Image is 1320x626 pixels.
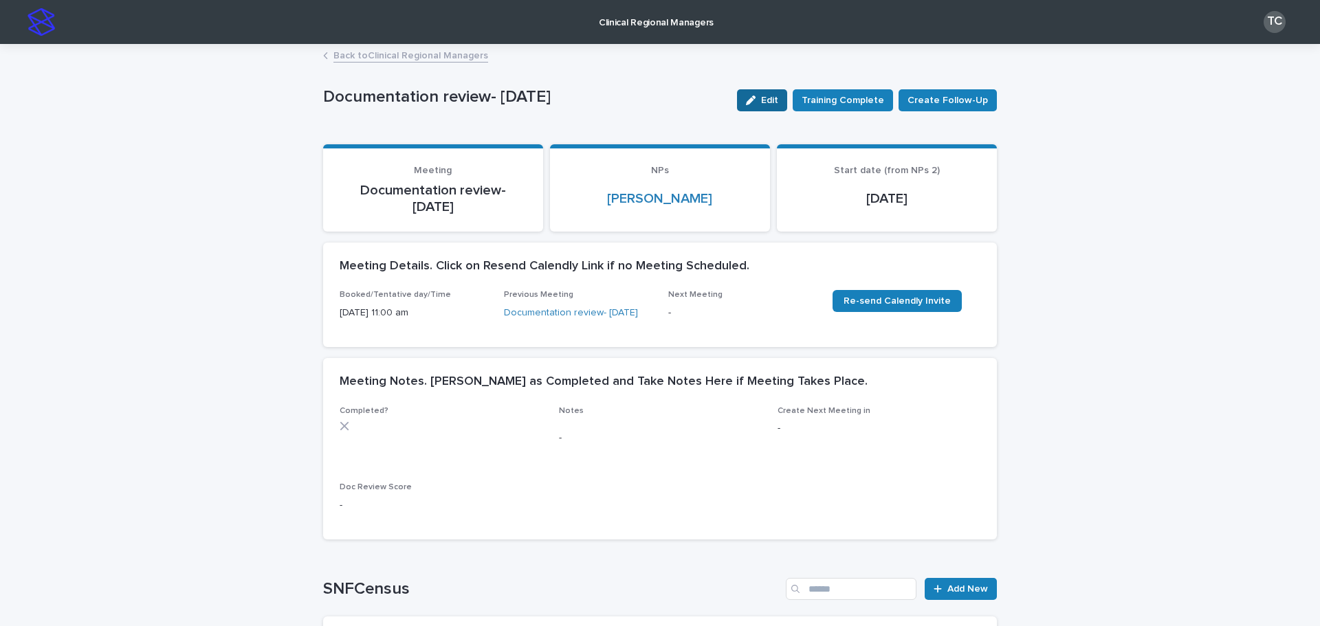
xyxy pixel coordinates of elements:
[1264,11,1286,33] div: TC
[947,584,988,594] span: Add New
[333,47,488,63] a: Back toClinical Regional Managers
[793,89,893,111] button: Training Complete
[668,306,816,320] p: -
[786,578,916,600] input: Search
[323,87,726,107] p: Documentation review- [DATE]
[907,93,988,107] span: Create Follow-Up
[761,96,778,105] span: Edit
[340,306,487,320] p: [DATE] 11:00 am
[778,421,980,436] p: -
[737,89,787,111] button: Edit
[504,306,638,320] a: Documentation review- [DATE]
[340,483,412,491] span: Doc Review Score
[340,498,542,513] p: -
[802,93,884,107] span: Training Complete
[340,291,451,299] span: Booked/Tentative day/Time
[844,296,951,306] span: Re-send Calendly Invite
[651,166,669,175] span: NPs
[340,182,527,215] p: Documentation review- [DATE]
[340,259,749,274] h2: Meeting Details. Click on Resend Calendly Link if no Meeting Scheduled.
[27,8,55,36] img: stacker-logo-s-only.png
[899,89,997,111] button: Create Follow-Up
[340,375,868,390] h2: Meeting Notes. [PERSON_NAME] as Completed and Take Notes Here if Meeting Takes Place.
[778,407,870,415] span: Create Next Meeting in
[834,166,940,175] span: Start date (from NPs 2)
[925,578,997,600] a: Add New
[323,579,780,599] h1: SNFCensus
[559,431,762,445] p: -
[607,190,712,207] a: [PERSON_NAME]
[793,190,980,207] p: [DATE]
[668,291,723,299] span: Next Meeting
[559,407,584,415] span: Notes
[414,166,452,175] span: Meeting
[504,291,573,299] span: Previous Meeting
[833,290,962,312] a: Re-send Calendly Invite
[340,407,388,415] span: Completed?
